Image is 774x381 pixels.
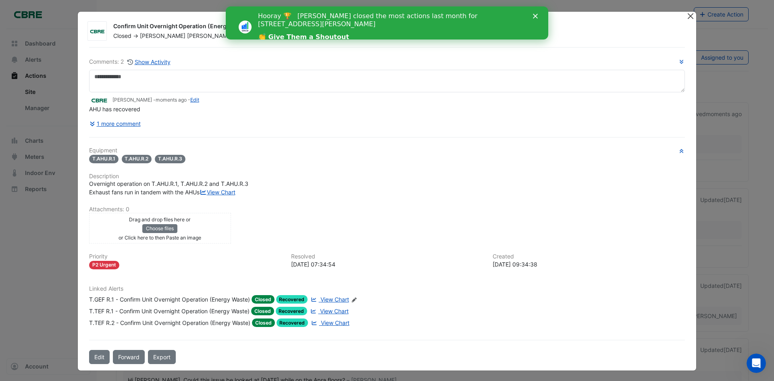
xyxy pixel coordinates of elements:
h6: Equipment [89,147,685,154]
img: CBRE Charter Hall [88,27,106,35]
div: P2 Urgent [89,261,119,269]
span: Closed [252,319,275,327]
span: AHU has recovered [89,106,140,112]
div: Confirm Unit Overnight Operation (Energy Waste) [113,22,677,32]
button: Show Activity [127,57,171,67]
a: View Chart [309,307,348,315]
span: [PERSON_NAME] [187,32,242,40]
a: Edit [190,97,199,103]
h6: Resolved [291,253,483,260]
span: [PERSON_NAME] [140,32,185,39]
button: Edit [89,350,110,364]
span: 2025-09-29 07:34:53 [156,97,187,103]
span: Recovered [276,295,308,304]
div: T.TEF R.1 - Confirm Unit Overnight Operation (Energy Waste) [89,307,250,315]
span: T.AHU.R.1 [89,155,119,163]
button: Choose files [142,224,177,233]
h6: Linked Alerts [89,285,685,292]
div: [DATE] 07:34:54 [291,260,483,269]
iframe: Intercom live chat [747,354,766,373]
span: Recovered [277,319,308,327]
a: Export [148,350,176,364]
h6: Attachments: 0 [89,206,685,213]
img: CBRE Charter Hall [89,96,109,105]
fa-icon: Edit Linked Alerts [351,297,357,303]
h6: Created [493,253,685,260]
span: View Chart [321,319,350,326]
div: T.GEF R.1 - Confirm Unit Overnight Operation (Energy Waste) [89,295,250,304]
span: Closed [252,295,275,304]
span: -> [133,32,138,39]
iframe: Intercom live chat banner [226,6,548,40]
span: T.AHU.R.3 [155,155,185,163]
span: View Chart [320,308,349,314]
button: Forward [113,350,145,364]
button: Close [686,12,695,20]
span: Overnight operation on T.AHU.R.1, T.AHU.R.2 and T.AHU.R.3 Exhaust fans run in tandem with the AHUs [89,180,248,196]
span: Recovered [276,307,308,315]
h6: Description [89,173,685,180]
span: Closed [113,32,131,39]
span: Closed [251,307,274,315]
span: T.AHU.R.2 [122,155,152,163]
small: [PERSON_NAME] - - [112,96,199,104]
h6: Priority [89,253,281,260]
div: [DATE] 09:34:38 [493,260,685,269]
small: Drag and drop files here or [129,217,191,223]
span: View Chart [320,296,349,303]
small: or Click here to then Paste an image [119,235,201,241]
div: Close [307,7,315,12]
button: 1 more comment [89,117,141,131]
div: T.TEF R.2 - Confirm Unit Overnight Operation (Energy Waste) [89,319,250,327]
div: Comments: 2 [89,57,171,67]
a: View Chart [309,295,349,304]
a: View Chart [310,319,349,327]
a: 👏 Give Them a Shoutout [32,27,123,35]
a: View Chart [200,189,235,196]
